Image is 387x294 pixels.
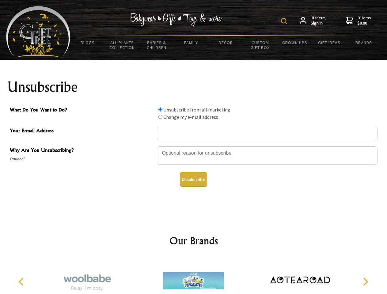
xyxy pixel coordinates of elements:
[281,18,287,24] img: product search
[70,36,105,49] a: BLOGS
[15,275,29,288] button: Previous
[243,36,278,54] a: Custom Gift Box
[157,127,378,140] input: Your E-mail Address
[311,15,326,26] span: Hi there,
[157,146,378,165] textarea: Why Are You Unsubscribing?
[359,275,372,288] button: Next
[158,115,162,119] input: What Do You Want to Do?
[347,36,381,49] a: Brands
[105,36,140,54] a: All Plants Collection
[158,107,162,111] input: What Do You Want to Do?
[346,15,371,26] a: 0 items$0.00
[358,21,371,26] strong: $0.00
[358,15,371,26] span: 0 items
[163,107,230,113] label: Unsubscribe from all marketing
[6,6,70,57] img: Babyware - Gifts - Toys and more...
[312,36,347,49] a: Gift Ideas
[10,127,154,136] span: Your E-mail Address
[10,155,154,163] span: Optional
[7,80,380,94] h1: Unsubscribe
[10,106,154,115] span: What Do You Want to Do?
[300,15,326,26] a: Hi there,Sign in
[311,21,326,26] strong: Sign in
[163,114,218,120] label: Change my e-mail address
[174,36,209,49] a: Family
[12,233,375,248] h2: Our Brands
[139,36,174,54] a: Babies & Children
[10,146,154,155] span: Why Are You Unsubscribing?
[208,36,243,49] a: Decor
[130,13,222,26] img: Babywear - Gifts - Toys & more
[277,36,312,49] a: Grown Ups
[180,172,207,187] button: Unsubscribe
